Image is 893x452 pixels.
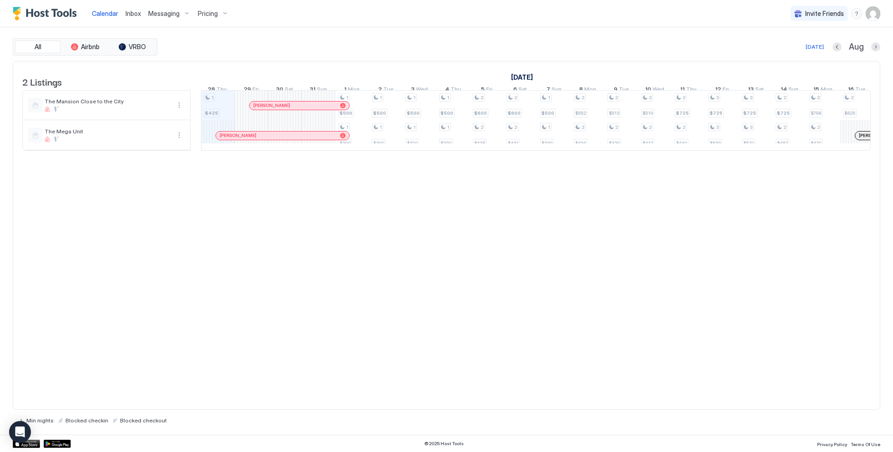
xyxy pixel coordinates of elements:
[582,124,584,130] span: 2
[851,8,862,19] div: menu
[174,130,185,141] div: menu
[615,124,618,130] span: 2
[676,140,687,146] span: $440
[548,95,550,101] span: 1
[447,124,449,130] span: 1
[205,110,218,116] span: $425
[125,10,141,17] span: Inbox
[609,140,620,146] span: $329
[474,140,485,146] span: $438
[92,10,118,17] span: Calendar
[416,86,428,95] span: Wed
[805,10,844,18] span: Invite Friends
[285,86,293,95] span: Sat
[378,86,382,95] span: 2
[445,86,449,95] span: 4
[481,95,483,101] span: 2
[855,86,865,95] span: Tue
[307,84,329,97] a: August 31, 2025
[817,439,847,448] a: Privacy Policy
[174,100,185,111] div: menu
[274,84,296,97] a: August 30, 2025
[848,86,854,95] span: 16
[547,86,550,95] span: 7
[716,124,719,130] span: 3
[148,10,180,18] span: Messaging
[513,86,517,95] span: 6
[511,84,529,97] a: September 6, 2025
[750,95,753,101] span: 3
[13,38,157,56] div: tab-group
[35,43,41,51] span: All
[552,86,562,95] span: Sun
[342,84,362,97] a: September 1, 2025
[748,86,754,95] span: 13
[777,140,788,146] span: $482
[348,86,360,95] span: Mon
[811,110,821,116] span: $798
[716,95,719,101] span: 3
[310,86,316,95] span: 31
[125,9,141,18] a: Inbox
[781,86,787,95] span: 14
[584,86,596,95] span: Mon
[710,140,721,146] span: $539
[866,6,880,21] div: User profile
[508,110,521,116] span: $600
[577,84,598,97] a: September 8, 2025
[174,100,185,111] button: More options
[821,86,833,95] span: Mon
[518,86,527,95] span: Sat
[13,440,40,448] div: App Store
[844,110,855,116] span: $825
[575,140,586,146] span: $404
[804,41,825,52] button: [DATE]
[380,95,382,101] span: 1
[851,442,880,447] span: Terms Of Use
[788,86,798,95] span: Sun
[710,110,722,116] span: $725
[649,95,652,101] span: 2
[642,110,653,116] span: $519
[129,43,146,51] span: VRBO
[548,124,550,130] span: 1
[346,95,348,101] span: 1
[216,86,227,95] span: Thu
[174,130,185,141] button: More options
[609,110,619,116] span: $513
[198,10,218,18] span: Pricing
[441,110,453,116] span: $500
[13,7,81,20] a: Host Tools Logo
[276,86,283,95] span: 30
[373,140,384,146] span: $300
[479,84,495,97] a: September 5, 2025
[722,86,729,95] span: Fri
[45,128,170,135] span: The Mega Unit
[44,440,71,448] div: Google Play Store
[743,110,756,116] span: $725
[813,86,819,95] span: 15
[244,86,251,95] span: 29
[81,43,100,51] span: Airbnb
[846,84,868,97] a: September 16, 2025
[615,95,618,101] span: 2
[120,417,167,424] span: Blocked checkout
[253,102,290,108] span: [PERSON_NAME]
[344,86,346,95] span: 1
[542,110,554,116] span: $500
[783,95,786,101] span: 2
[514,95,517,101] span: 2
[871,42,880,51] button: Next month
[833,42,842,51] button: Previous month
[575,110,586,116] span: $552
[652,86,664,95] span: Wed
[474,110,487,116] span: $600
[508,140,518,146] span: $431
[346,124,348,130] span: 1
[649,124,652,130] span: 2
[614,86,617,95] span: 9
[619,86,629,95] span: Tue
[783,124,786,130] span: 2
[682,124,685,130] span: 2
[682,95,685,101] span: 2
